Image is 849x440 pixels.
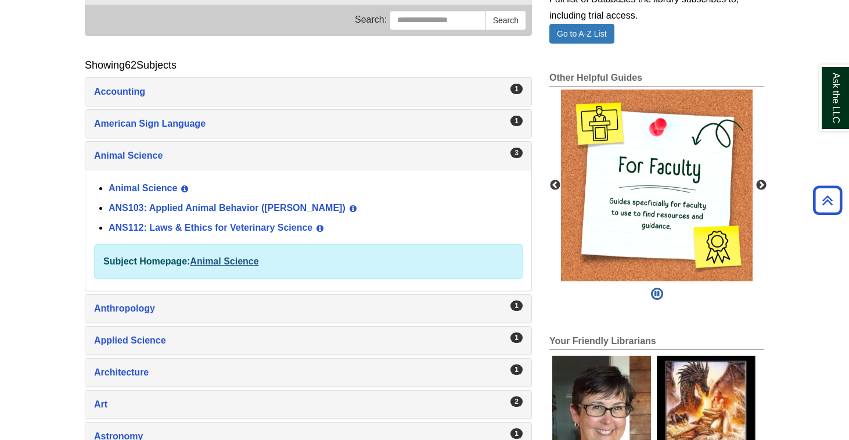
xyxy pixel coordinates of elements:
button: Search [485,10,526,30]
a: Architecture [94,364,523,381]
div: 2 [510,396,523,407]
span: Search: [355,15,387,24]
div: 1 [510,84,523,94]
strong: Subject Homepage: [103,256,190,266]
a: Anthropology [94,301,523,317]
a: Back to Top [809,192,846,208]
a: American Sign Language [94,116,523,132]
a: ANS103: Applied Animal Behavior ([PERSON_NAME]) [109,203,346,213]
a: Animal Science [109,183,177,193]
button: Pause [647,281,667,307]
input: Search this Group [390,10,486,30]
div: This box contains rotating images [561,90,753,281]
h2: Your Friendly Librarians [549,336,764,350]
div: Animal Science [85,170,531,291]
div: 1 [510,301,523,311]
a: Art [94,396,523,413]
h2: Other Helpful Guides [549,73,764,87]
img: For Faculty: Guides specifically for faculty to use to find resources and guidance [561,90,753,281]
a: Go to A-Z List [549,24,614,44]
button: Next [756,180,767,191]
div: 1 [510,332,523,343]
div: 1 [510,428,523,439]
h2: Showing Subjects [85,59,177,71]
a: ANS112: Laws & Ethics for Veterinary Science [109,223,312,232]
a: Animal Science [190,256,258,266]
div: 1 [510,364,523,375]
div: 3 [510,148,523,158]
span: 62 [125,59,136,71]
div: 1 [510,116,523,126]
a: Applied Science [94,332,523,349]
a: Animal Science [94,148,523,164]
button: Previous [549,180,561,191]
a: Accounting [94,84,523,100]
